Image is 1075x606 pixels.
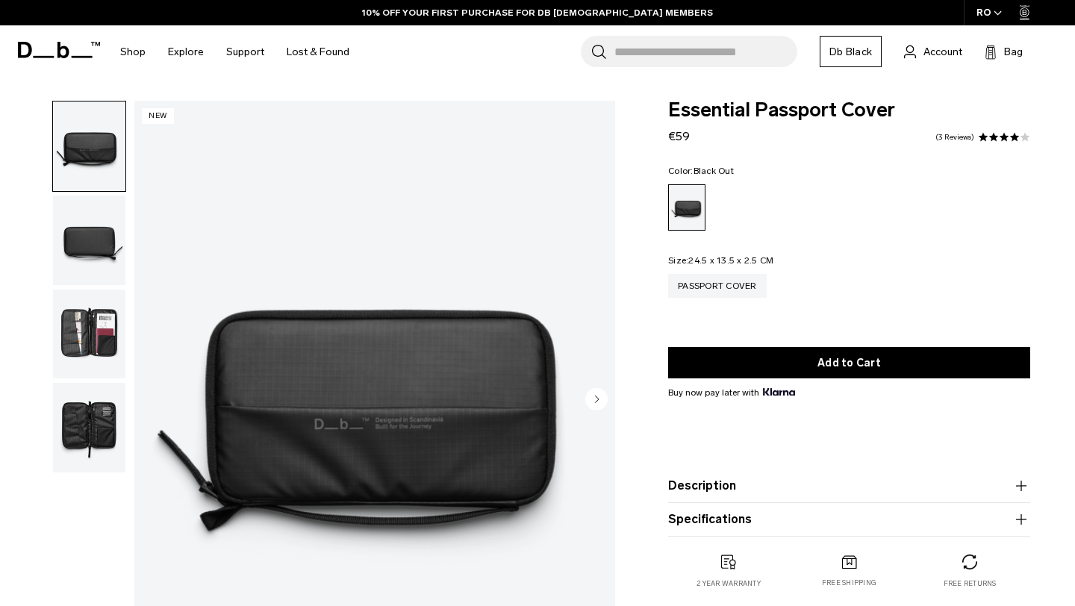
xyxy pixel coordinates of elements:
[362,6,713,19] a: 10% OFF YOUR FIRST PURCHASE FOR DB [DEMOGRAPHIC_DATA] MEMBERS
[52,289,126,380] button: Essential Passport Cover Black Out
[109,25,361,78] nav: Main Navigation
[923,44,962,60] span: Account
[585,388,608,413] button: Next slide
[697,578,761,589] p: 2 year warranty
[668,477,1030,495] button: Description
[226,25,264,78] a: Support
[668,166,734,175] legend: Color:
[52,382,126,473] button: Essential Passport Cover Black Out
[935,134,974,141] a: 3 reviews
[52,101,126,192] button: Essential Passport Cover Black Out
[668,386,795,399] span: Buy now pay later with
[944,578,997,589] p: Free returns
[52,195,126,286] button: Essential Passport Cover Black Out
[822,578,876,588] p: Free shipping
[694,166,734,176] span: Black Out
[668,129,690,143] span: €59
[53,290,125,379] img: Essential Passport Cover Black Out
[120,25,146,78] a: Shop
[688,255,773,266] span: 24.5 x 13.5 x 2.5 CM
[820,36,882,67] a: Db Black
[168,25,204,78] a: Explore
[668,510,1030,528] button: Specifications
[668,256,773,265] legend: Size:
[985,43,1023,60] button: Bag
[1004,44,1023,60] span: Bag
[142,108,174,124] p: New
[668,101,1030,120] span: Essential Passport Cover
[668,274,767,298] a: Passport Cover
[904,43,962,60] a: Account
[287,25,349,78] a: Lost & Found
[668,347,1030,378] button: Add to Cart
[53,101,125,191] img: Essential Passport Cover Black Out
[763,388,795,396] img: {"height" => 20, "alt" => "Klarna"}
[53,383,125,472] img: Essential Passport Cover Black Out
[53,196,125,285] img: Essential Passport Cover Black Out
[668,184,705,231] a: Black Out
